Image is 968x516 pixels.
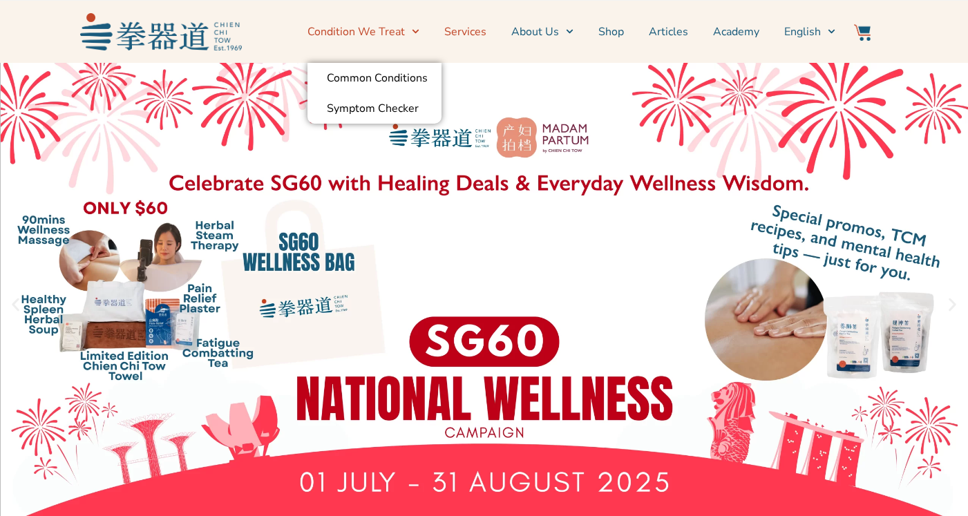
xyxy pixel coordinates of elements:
[784,15,835,49] a: English
[444,15,486,49] a: Services
[307,63,442,124] ul: Condition We Treat
[854,24,871,41] img: Website Icon-03
[307,93,442,124] a: Symptom Checker
[7,296,24,314] div: Previous slide
[944,296,961,314] div: Next slide
[249,15,836,49] nav: Menu
[598,15,624,49] a: Shop
[784,23,821,40] span: English
[649,15,688,49] a: Articles
[307,63,442,93] a: Common Conditions
[307,15,419,49] a: Condition We Treat
[713,15,759,49] a: Academy
[511,15,573,49] a: About Us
